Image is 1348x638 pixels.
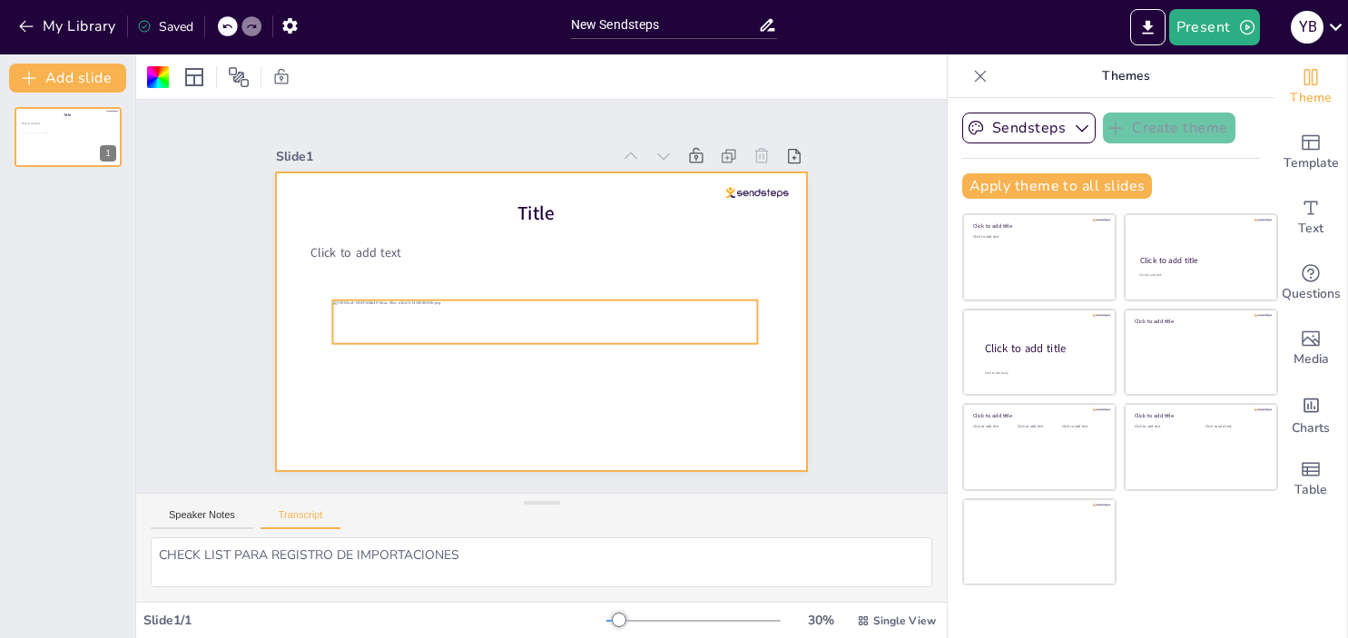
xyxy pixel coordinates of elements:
span: Click to add text [973,425,999,429]
div: Add a table [1274,447,1347,512]
div: Get real-time input from your audience [1274,250,1347,316]
button: Apply theme to all slides [962,173,1152,199]
span: Click to add text [1135,425,1161,429]
span: Click to add text [1018,425,1044,429]
span: Click to add title [1140,255,1198,266]
span: Template [1284,153,1339,173]
span: Click to add title [985,341,1066,357]
span: Theme [1290,88,1332,108]
div: Add charts and graphs [1274,381,1347,447]
textarea: CHECK LIST PARA REGISTRO DE IMPORTACIONES [151,537,932,587]
input: Insert title [571,12,759,38]
span: Title [517,201,555,226]
span: Click to add text [1205,425,1232,429]
span: Click to add title [973,413,1012,420]
div: Change the overall theme [1274,54,1347,120]
span: Text [1298,219,1323,239]
span: Click to add text [973,235,999,240]
span: Position [228,66,250,88]
span: Table [1294,480,1327,500]
div: Slide 1 / 1 [143,612,606,629]
div: Slide 1 [276,148,611,165]
div: Add text boxes [1274,185,1347,250]
div: 30 % [799,612,842,629]
span: Click to add text [1139,273,1161,278]
span: Click to add text [1062,425,1088,429]
span: Click to add title [973,223,1012,231]
p: Themes [995,54,1256,98]
button: Export to PowerPoint [1130,9,1166,45]
button: Add slide [9,64,126,93]
span: Click to add body [985,370,1009,375]
div: 1 [100,145,116,162]
span: Click to add text [310,244,400,261]
button: Transcript [261,509,341,529]
div: Layout [180,63,209,92]
span: Click to add title [1135,318,1174,325]
div: Add ready made slides [1274,120,1347,185]
span: Title [64,113,71,118]
button: My Library [14,12,123,41]
div: Saved [137,18,193,35]
button: Present [1169,9,1260,45]
span: Single View [873,613,936,628]
span: Media [1294,349,1329,369]
span: Click to add text [22,122,40,125]
div: Y B [1291,11,1323,44]
button: Sendsteps [962,113,1096,143]
button: Create theme [1103,113,1235,143]
span: Charts [1292,418,1330,438]
button: Speaker Notes [151,509,253,529]
button: Y B [1291,9,1323,45]
span: Questions [1282,284,1341,304]
span: Click to add title [1135,413,1174,420]
div: Add images, graphics, shapes or video [1274,316,1347,381]
div: TitleClick to add texthttps://app.sendsteps.com/image/7b2877fe-6d/0ed7f19d-42e2-4ed3-b170-27cf9f5... [15,107,122,167]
